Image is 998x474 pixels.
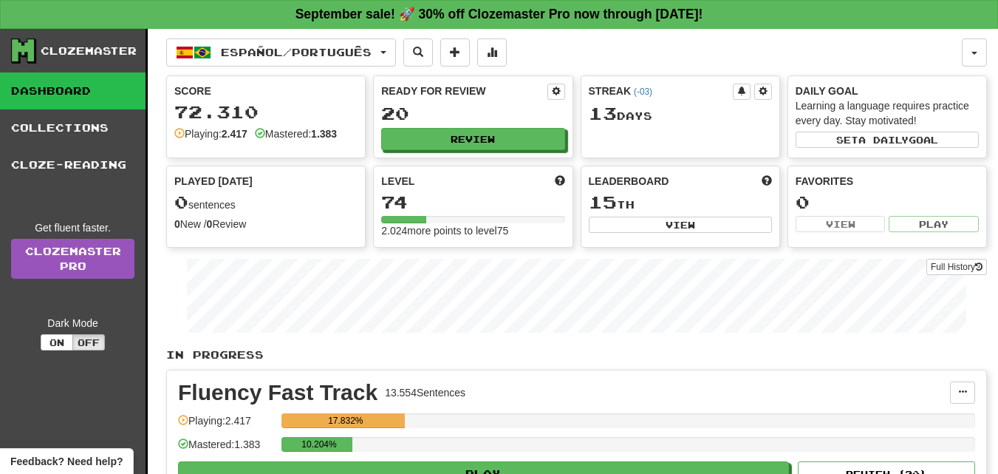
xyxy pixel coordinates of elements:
[589,174,669,189] span: Leaderboard
[166,38,396,67] button: Español/Português
[174,84,358,98] div: Score
[178,437,274,461] div: Mastered: 1.383
[174,126,247,141] div: Playing:
[11,316,134,331] div: Dark Mode
[889,216,979,232] button: Play
[796,98,979,128] div: Learning a language requires practice every day. Stay motivated!
[174,174,253,189] span: Played [DATE]
[634,87,652,97] a: (-03)
[381,223,564,238] div: 2.024 more points to level 75
[174,218,180,230] strong: 0
[796,132,979,148] button: Seta dailygoal
[381,128,564,150] button: Review
[11,239,134,279] a: ClozemasterPro
[178,413,274,438] div: Playing: 2.417
[286,437,352,452] div: 10.204%
[295,7,703,21] strong: September sale! 🚀 30% off Clozemaster Pro now through [DATE]!
[477,38,507,67] button: More stats
[796,84,979,98] div: Daily Goal
[381,174,414,189] span: Level
[589,217,772,233] button: View
[926,259,987,275] button: Full History
[166,348,987,362] p: In Progress
[796,193,979,211] div: 0
[222,128,247,140] strong: 2.417
[589,192,617,212] span: 15
[858,135,909,145] span: a daily
[381,84,547,98] div: Ready for Review
[589,193,772,212] div: th
[41,334,73,351] button: On
[555,174,565,189] span: Score more points to level up
[311,128,337,140] strong: 1.383
[440,38,470,67] button: Add sentence to collection
[381,193,564,211] div: 74
[10,454,123,469] span: Open feedback widget
[174,192,188,212] span: 0
[11,220,134,235] div: Get fluent faster.
[589,84,733,98] div: Streak
[221,46,372,58] span: Español / Português
[589,104,772,123] div: Day s
[41,44,137,58] div: Clozemaster
[796,174,979,189] div: Favorites
[589,103,617,123] span: 13
[403,38,433,67] button: Search sentences
[286,413,405,428] div: 17.832%
[174,217,358,231] div: New / Review
[174,103,358,121] div: 72.310
[796,216,886,232] button: View
[385,385,465,400] div: 13.554 Sentences
[178,382,377,404] div: Fluency Fast Track
[207,218,213,230] strong: 0
[762,174,772,189] span: This week in points, UTC
[174,193,358,212] div: sentences
[381,104,564,123] div: 20
[255,126,337,141] div: Mastered:
[72,334,105,351] button: Off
